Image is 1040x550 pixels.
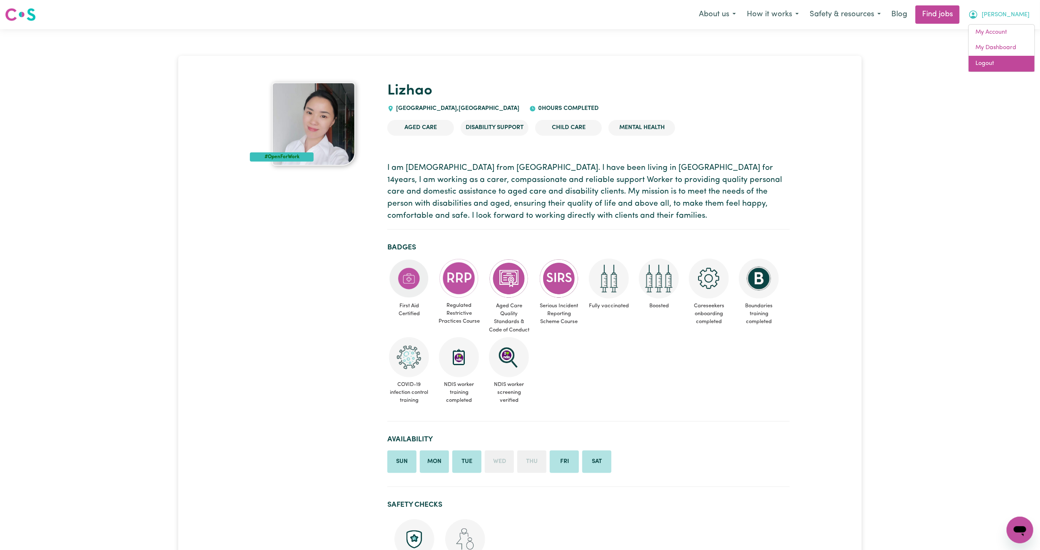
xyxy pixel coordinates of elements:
[489,259,529,299] img: CS Academy: Aged Care Quality Standards & Code of Conduct course completed
[535,120,602,136] li: Child care
[439,259,479,298] img: CS Academy: Regulated Restrictive Practices course completed
[461,120,529,136] li: Disability Support
[968,24,1035,72] div: My Account
[517,450,546,473] li: Unavailable on Thursday
[485,450,514,473] li: Unavailable on Wednesday
[387,450,416,473] li: Available on Sunday
[420,450,449,473] li: Available on Monday
[437,377,481,408] span: NDIS worker training completed
[741,6,804,23] button: How it works
[536,105,599,112] span: 0 hours completed
[589,259,629,299] img: Care and support worker has received 2 doses of COVID-19 vaccine
[387,162,790,222] p: I am [DEMOGRAPHIC_DATA] from [GEOGRAPHIC_DATA]. I have been living in [GEOGRAPHIC_DATA] for 14yea...
[5,5,36,24] a: Careseekers logo
[387,500,790,509] h2: Safety Checks
[804,6,886,23] button: Safety & resources
[739,259,779,299] img: CS Academy: Boundaries in care and support work course completed
[550,450,579,473] li: Available on Friday
[437,298,481,329] span: Regulated Restrictive Practices Course
[487,377,531,408] span: NDIS worker screening verified
[963,6,1035,23] button: My Account
[537,299,581,329] span: Serious Incident Reporting Scheme Course
[539,259,579,299] img: CS Academy: Serious Incident Reporting Scheme course completed
[389,337,429,377] img: CS Academy: COVID-19 Infection Control Training course completed
[487,299,531,337] span: Aged Care Quality Standards & Code of Conduct
[387,84,432,98] a: Lizhao
[250,152,314,162] div: #OpenForWork
[886,5,912,24] a: Blog
[387,243,790,252] h2: Badges
[737,299,781,329] span: Boundaries training completed
[587,299,631,313] span: Fully vaccinated
[582,450,611,473] li: Available on Saturday
[452,450,481,473] li: Available on Tuesday
[387,435,790,444] h2: Availability
[439,337,479,377] img: CS Academy: Introduction to NDIS Worker Training course completed
[1007,517,1033,543] iframe: Button to launch messaging window, conversation in progress
[915,5,960,24] a: Find jobs
[969,56,1035,72] a: Logout
[969,25,1035,40] a: My Account
[609,120,675,136] li: Mental Health
[639,259,679,299] img: Care and support worker has received booster dose of COVID-19 vaccination
[387,377,431,408] span: COVID-19 infection control training
[489,337,529,377] img: NDIS Worker Screening Verified
[693,6,741,23] button: About us
[5,7,36,22] img: Careseekers logo
[982,10,1030,20] span: [PERSON_NAME]
[272,82,355,166] img: Lizhao
[387,120,454,136] li: Aged Care
[394,105,519,112] span: [GEOGRAPHIC_DATA] , [GEOGRAPHIC_DATA]
[689,259,729,299] img: CS Academy: Careseekers Onboarding course completed
[387,299,431,321] span: First Aid Certified
[389,259,429,299] img: Care and support worker has completed First Aid Certification
[250,82,377,166] a: Lizhao's profile picture'#OpenForWork
[687,299,731,329] span: Careseekers onboarding completed
[637,299,681,313] span: Boosted
[969,40,1035,56] a: My Dashboard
